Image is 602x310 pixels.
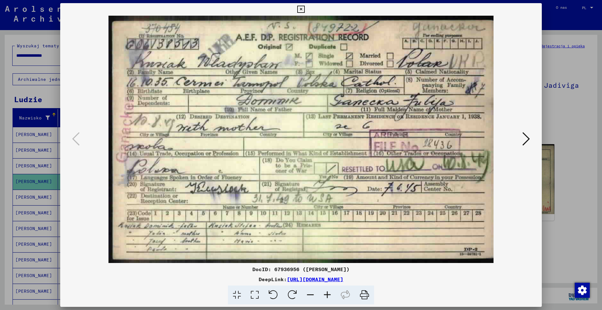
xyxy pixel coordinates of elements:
[575,283,590,298] img: Zmiana zgody
[259,276,287,282] font: DeepLink:
[252,266,350,272] font: DocID: 67936956 ([PERSON_NAME])
[287,276,343,282] a: [URL][DOMAIN_NAME]
[82,16,520,263] img: 001.jpg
